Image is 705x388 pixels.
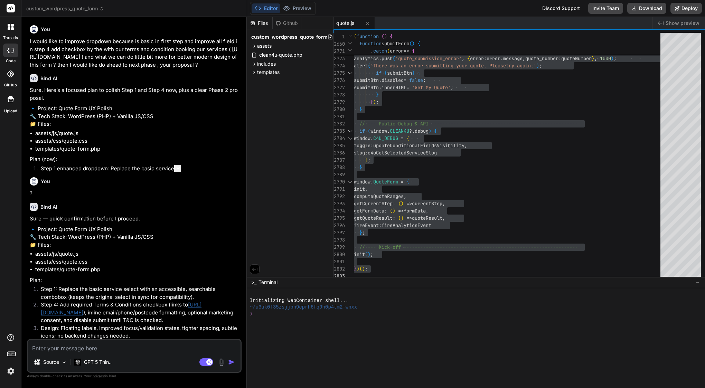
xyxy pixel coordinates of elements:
span: ( [398,215,401,221]
div: 2783 [333,127,345,135]
span: => [404,48,409,54]
span: clean4u-quote.php [258,51,303,59]
h6: You [41,26,50,33]
div: 2781 [333,113,345,120]
span: slug [354,150,365,156]
span: . [370,48,373,54]
span: ) [393,208,395,214]
span: submitBtn [354,77,379,83]
li: assets/css/quote.css [35,258,240,266]
span: ) [429,128,431,134]
span: init [354,251,365,257]
span: ( [354,33,357,39]
h6: Bind AI [40,204,57,210]
span: init [354,186,365,192]
span: ( [398,200,401,207]
div: 2798 [333,236,345,244]
li: templates/quote-form.php [35,145,240,153]
span: disabled [382,77,404,83]
span: : [558,55,561,61]
li: Step 1: Replace the basic service select with an accessible, searchable combobox (keeps the origi... [35,285,240,301]
label: Upload [4,108,17,114]
p: Source [43,359,59,366]
span: } [359,106,362,112]
span: ; [370,251,373,257]
span: => [398,208,404,214]
div: 2797 [333,229,345,236]
li: Step 1 enhanced dropdown: Replace the basic service [35,165,240,174]
button: Preview [280,3,314,13]
span: currentStep [412,200,442,207]
span: Terminal [258,279,278,286]
span: ) [373,99,376,105]
span: } [359,164,362,170]
span: submitBtn [387,70,412,76]
img: Pick Models [61,359,67,365]
span: includes [257,60,276,67]
span: = [401,179,404,185]
span: = [406,84,409,91]
span: >_ [251,279,256,286]
span: : [365,150,368,156]
span: function [357,33,379,39]
p: I would like to improve dropdown because is basic in first step and improve all field in step 4 a... [30,38,240,69]
span: ----------------------------- [498,121,578,127]
span: error [390,48,404,54]
div: 2776 [333,77,345,84]
h6: Bind AI [40,75,57,82]
span: error [470,55,484,61]
li: assets/js/quote.js [35,250,240,258]
span: custom_wordpress_quote_form [26,5,104,12]
span: ( [365,251,368,257]
div: 2791 [333,186,345,193]
span: ) [368,251,370,257]
span: CLEAN4U [390,128,409,134]
span: C4U_DEBUG [373,135,398,141]
div: Click to collapse the range. [346,69,355,77]
span: ; [362,229,365,236]
span: ) [357,266,359,272]
div: 2775 [333,69,345,77]
span: privacy [93,374,105,378]
span: ( [368,128,370,134]
span: ( [368,63,370,69]
span: toggle [354,142,370,149]
img: icon [228,359,235,366]
span: submitForm [382,40,409,47]
a: [URL][DOMAIN_NAME] [41,301,201,316]
span: ) [412,40,415,47]
p: Sure. Here’s a focused plan to polish Step 1 and Step 4 now, plus a clear Phase 2 proposal. [30,86,240,102]
label: GitHub [4,82,17,88]
p: 🔹 Project: Quote Form UX Polish 🔧 Tech Stack: WordPress (PHP) + Vanilla JS/CSS 📁 Files: [30,105,240,128]
button: − [694,277,701,288]
span: } [359,229,362,236]
span: { [406,179,409,185]
div: 2792 [333,193,345,200]
span: quoteResult [412,215,442,221]
div: 2786 [333,149,345,157]
span: error [487,55,500,61]
span: fireEvent [354,222,379,228]
h6: You [41,178,50,185]
span: , [594,55,597,61]
span: } [354,266,357,272]
span: formData [404,208,426,214]
div: 2785 [333,142,345,149]
div: 2782 [333,120,345,127]
div: 2778 [333,91,345,98]
span: , [442,215,445,221]
div: 2788 [333,164,345,171]
span: : [393,200,395,207]
label: threads [3,35,18,41]
span: , [404,193,406,199]
span: message [503,55,523,61]
span: } [376,92,379,98]
span: quote.js [336,20,354,27]
span: getFormData [354,208,384,214]
span: } [370,99,373,105]
div: 2796 [333,222,345,229]
p: Plan (now): [30,155,240,163]
span: 1 [333,33,345,40]
span: = [401,135,404,141]
span: ) [401,215,404,221]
